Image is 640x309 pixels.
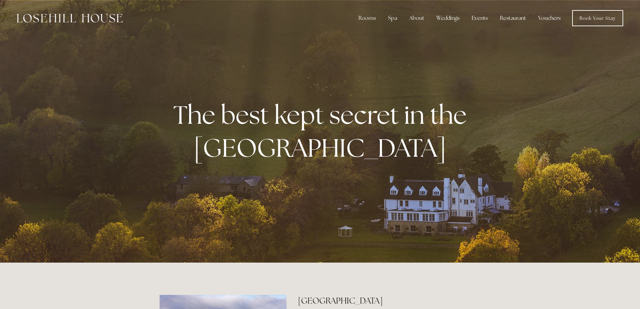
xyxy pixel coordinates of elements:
[383,11,402,25] div: Spa
[298,295,480,307] h2: [GEOGRAPHIC_DATA]
[173,98,472,164] strong: The best kept secret in the [GEOGRAPHIC_DATA]
[495,11,531,25] div: Restaurant
[17,14,123,23] img: Losehill House
[353,11,381,25] div: Rooms
[431,11,465,25] div: Weddings
[572,10,623,26] a: Book Your Stay
[404,11,430,25] div: About
[466,11,493,25] div: Events
[533,11,566,25] a: Vouchers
